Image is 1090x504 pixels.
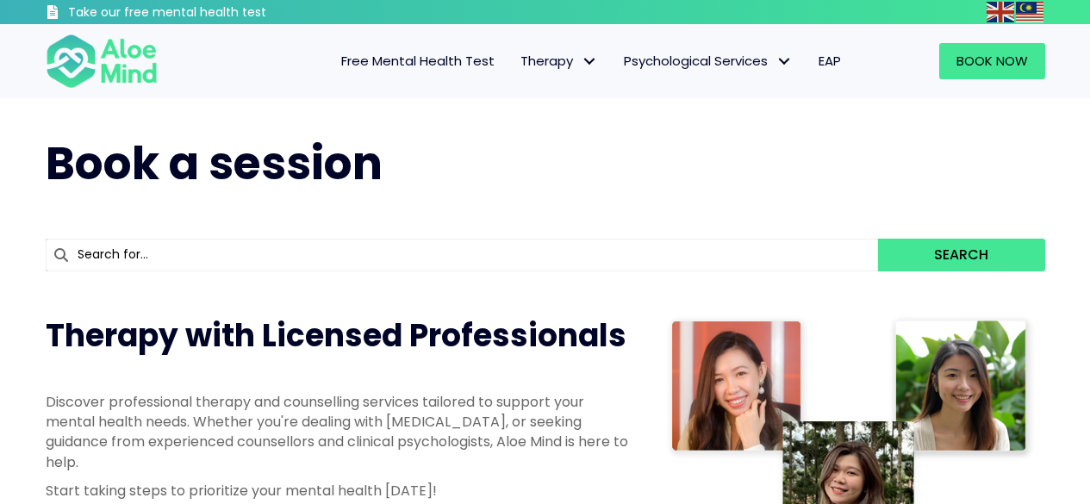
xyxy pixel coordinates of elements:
[46,239,879,271] input: Search for...
[180,43,854,79] nav: Menu
[328,43,508,79] a: Free Mental Health Test
[341,52,495,70] span: Free Mental Health Test
[46,314,626,358] span: Therapy with Licensed Professionals
[1016,2,1043,22] img: ms
[806,43,854,79] a: EAP
[819,52,841,70] span: EAP
[68,4,358,22] h3: Take our free mental health test
[939,43,1045,79] a: Book Now
[772,49,797,74] span: Psychological Services: submenu
[878,239,1044,271] button: Search
[987,2,1016,22] a: English
[577,49,602,74] span: Therapy: submenu
[46,33,158,90] img: Aloe mind Logo
[624,52,793,70] span: Psychological Services
[46,481,632,501] p: Start taking steps to prioritize your mental health [DATE]!
[956,52,1028,70] span: Book Now
[611,43,806,79] a: Psychological ServicesPsychological Services: submenu
[46,4,358,24] a: Take our free mental health test
[520,52,598,70] span: Therapy
[987,2,1014,22] img: en
[46,132,383,195] span: Book a session
[1016,2,1045,22] a: Malay
[508,43,611,79] a: TherapyTherapy: submenu
[46,392,632,472] p: Discover professional therapy and counselling services tailored to support your mental health nee...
